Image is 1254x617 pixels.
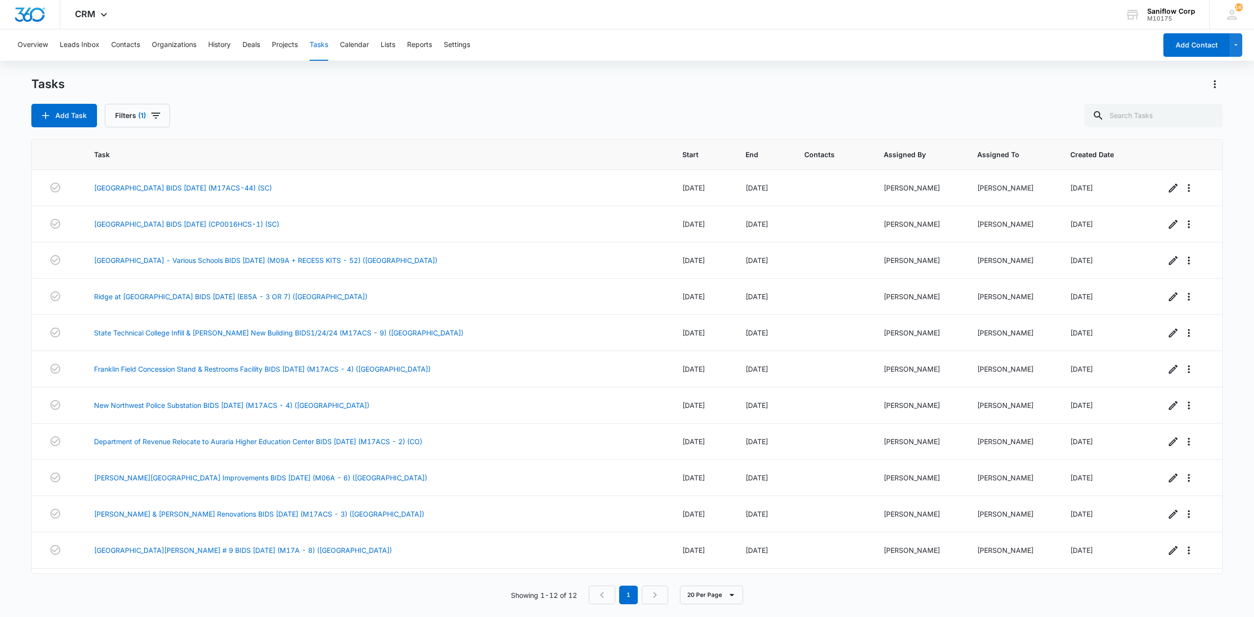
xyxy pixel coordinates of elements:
[94,183,272,193] a: [GEOGRAPHIC_DATA] BIDS [DATE] (M17ACS-44) (SC)
[884,545,953,555] div: [PERSON_NAME]
[619,586,638,604] em: 1
[1147,15,1195,22] div: account id
[589,586,668,604] nav: Pagination
[682,149,707,160] span: Start
[746,329,768,337] span: [DATE]
[746,437,768,446] span: [DATE]
[746,401,768,409] span: [DATE]
[407,29,432,61] button: Reports
[746,184,768,192] span: [DATE]
[884,400,953,410] div: [PERSON_NAME]
[60,29,99,61] button: Leads Inbox
[884,255,953,265] div: [PERSON_NAME]
[746,256,768,264] span: [DATE]
[977,255,1047,265] div: [PERSON_NAME]
[111,29,140,61] button: Contacts
[682,292,705,301] span: [DATE]
[1070,329,1093,337] span: [DATE]
[208,29,231,61] button: History
[1070,474,1093,482] span: [DATE]
[977,473,1047,483] div: [PERSON_NAME]
[746,474,768,482] span: [DATE]
[746,546,768,554] span: [DATE]
[884,473,953,483] div: [PERSON_NAME]
[884,436,953,447] div: [PERSON_NAME]
[310,29,328,61] button: Tasks
[1147,7,1195,15] div: account name
[884,364,953,374] div: [PERSON_NAME]
[977,149,1033,160] span: Assigned To
[381,29,395,61] button: Lists
[1070,292,1093,301] span: [DATE]
[340,29,369,61] button: Calendar
[1085,104,1223,127] input: Search Tasks
[94,473,427,483] a: [PERSON_NAME][GEOGRAPHIC_DATA] Improvements BIDS [DATE] (M06A - 6) ([GEOGRAPHIC_DATA])
[977,364,1047,374] div: [PERSON_NAME]
[682,329,705,337] span: [DATE]
[94,255,437,265] a: [GEOGRAPHIC_DATA] - Various Schools BIDS [DATE] (M09A + RECESS KITS - 52) ([GEOGRAPHIC_DATA])
[94,328,463,338] a: State Technical College Infill & [PERSON_NAME] New Building BIDS1/24/24 (M17ACS - 9) ([GEOGRAPHIC...
[1070,401,1093,409] span: [DATE]
[682,474,705,482] span: [DATE]
[682,184,705,192] span: [DATE]
[1235,3,1243,11] div: notifications count
[746,292,768,301] span: [DATE]
[152,29,196,61] button: Organizations
[94,545,392,555] a: [GEOGRAPHIC_DATA][PERSON_NAME] # 9 BIDS [DATE] (M17A - 8) ([GEOGRAPHIC_DATA])
[444,29,470,61] button: Settings
[94,400,369,410] a: New Northwest Police Substation BIDS [DATE] (M17ACS - 4) ([GEOGRAPHIC_DATA])
[1235,3,1243,11] span: 162
[1070,437,1093,446] span: [DATE]
[94,509,424,519] a: [PERSON_NAME] & [PERSON_NAME] Renovations BIDS [DATE] (M17ACS - 3) ([GEOGRAPHIC_DATA])
[884,183,953,193] div: [PERSON_NAME]
[682,546,705,554] span: [DATE]
[977,328,1047,338] div: [PERSON_NAME]
[682,365,705,373] span: [DATE]
[977,509,1047,519] div: [PERSON_NAME]
[977,436,1047,447] div: [PERSON_NAME]
[746,510,768,518] span: [DATE]
[977,545,1047,555] div: [PERSON_NAME]
[242,29,260,61] button: Deals
[682,510,705,518] span: [DATE]
[1070,510,1093,518] span: [DATE]
[884,291,953,302] div: [PERSON_NAME]
[680,586,743,604] button: 20 Per Page
[884,219,953,229] div: [PERSON_NAME]
[94,364,431,374] a: Franklin Field Concession Stand & Restrooms Facility BIDS [DATE] (M17ACS - 4) ([GEOGRAPHIC_DATA])
[682,401,705,409] span: [DATE]
[94,149,645,160] span: Task
[105,104,170,127] button: Filters(1)
[1070,149,1128,160] span: Created Date
[746,220,768,228] span: [DATE]
[884,149,939,160] span: Assigned By
[977,219,1047,229] div: [PERSON_NAME]
[272,29,298,61] button: Projects
[746,365,768,373] span: [DATE]
[1070,256,1093,264] span: [DATE]
[682,437,705,446] span: [DATE]
[977,400,1047,410] div: [PERSON_NAME]
[884,328,953,338] div: [PERSON_NAME]
[94,436,422,447] a: Department of Revenue Relocate to Auraria Higher Education Center BIDS [DATE] (M17ACS - 2) (CO)
[746,149,767,160] span: End
[977,183,1047,193] div: [PERSON_NAME]
[1070,220,1093,228] span: [DATE]
[94,291,367,302] a: Ridge at [GEOGRAPHIC_DATA] BIDS [DATE] (E85A - 3 OR 7) ([GEOGRAPHIC_DATA])
[1070,546,1093,554] span: [DATE]
[1207,76,1223,92] button: Actions
[1070,365,1093,373] span: [DATE]
[75,9,96,19] span: CRM
[884,509,953,519] div: [PERSON_NAME]
[31,77,65,92] h1: Tasks
[18,29,48,61] button: Overview
[1163,33,1230,57] button: Add Contact
[682,220,705,228] span: [DATE]
[31,104,97,127] button: Add Task
[977,291,1047,302] div: [PERSON_NAME]
[138,112,146,119] span: (1)
[804,149,846,160] span: Contacts
[511,590,577,600] p: Showing 1-12 of 12
[1070,184,1093,192] span: [DATE]
[94,219,279,229] a: [GEOGRAPHIC_DATA] BIDS [DATE] (CP0016HCS-1) (SC)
